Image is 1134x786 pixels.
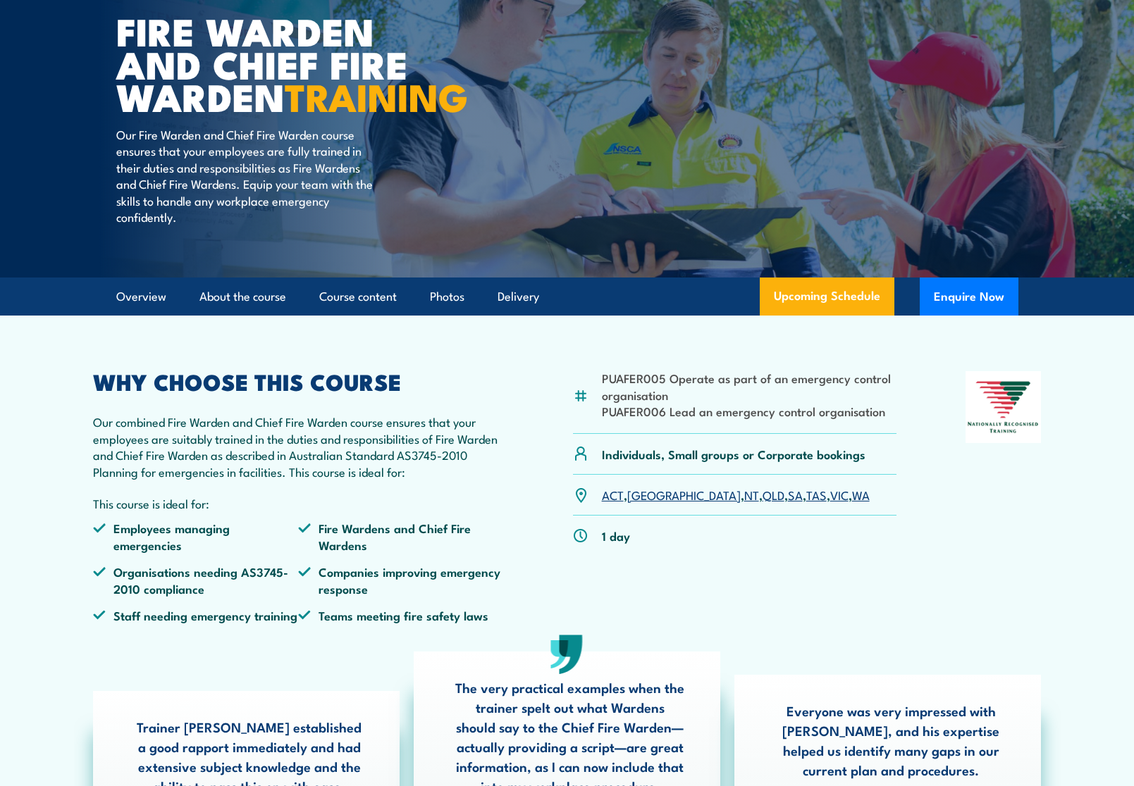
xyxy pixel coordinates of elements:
a: VIC [830,486,849,503]
li: Organisations needing AS3745-2010 compliance [93,563,299,597]
p: Our Fire Warden and Chief Fire Warden course ensures that your employees are fully trained in the... [116,126,374,225]
a: Overview [116,278,166,316]
a: Upcoming Schedule [760,277,894,316]
p: , , , , , , , [602,487,870,503]
p: This course is ideal for: [93,495,505,511]
h1: Fire Warden and Chief Fire Warden [116,14,464,113]
li: Employees managing emergencies [93,520,299,553]
a: About the course [199,278,286,316]
p: Our combined Fire Warden and Chief Fire Warden course ensures that your employees are suitably tr... [93,413,505,480]
li: Companies improving emergency response [298,563,504,597]
a: SA [788,486,803,503]
li: Staff needing emergency training [93,607,299,623]
a: Delivery [498,278,539,316]
p: 1 day [602,528,630,544]
a: Photos [430,278,464,316]
li: Teams meeting fire safety laws [298,607,504,623]
h2: WHY CHOOSE THIS COURSE [93,371,505,391]
p: Individuals, Small groups or Corporate bookings [602,446,865,462]
a: WA [852,486,870,503]
li: PUAFER005 Operate as part of an emergency control organisation [602,370,897,403]
button: Enquire Now [920,277,1018,316]
strong: TRAINING [285,66,468,125]
p: Everyone was very impressed with [PERSON_NAME], and his expertise helped us identify many gaps in... [776,701,1006,780]
a: [GEOGRAPHIC_DATA] [627,486,741,503]
a: ACT [602,486,624,503]
a: QLD [763,486,784,503]
a: Course content [319,278,397,316]
a: NT [744,486,759,503]
li: PUAFER006 Lead an emergency control organisation [602,403,897,419]
li: Fire Wardens and Chief Fire Wardens [298,520,504,553]
img: Nationally Recognised Training logo. [966,371,1042,443]
a: TAS [806,486,827,503]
